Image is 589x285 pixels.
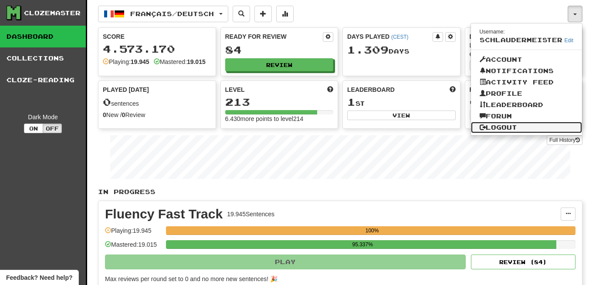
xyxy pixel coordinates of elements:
button: Play [105,255,466,269]
a: Logout [471,122,582,133]
div: Learning a language requires practice every day. Stay motivated! [470,41,578,58]
div: Playing: [103,57,149,66]
span: This week in points, UTC [450,85,456,94]
span: Open feedback widget [6,273,72,282]
button: View [347,111,456,120]
span: Leaderboard [347,85,395,94]
a: Leaderboard [471,99,582,111]
div: 84 [225,44,334,55]
div: New / Review [103,111,211,119]
div: 6.430 more points to level 214 [225,114,334,123]
a: Notifications [471,65,582,77]
span: schlaudermeister [480,36,562,44]
strong: 19.945 [131,58,149,65]
button: Review (84) [471,255,575,269]
div: Day s [347,44,456,56]
span: Français / Deutsch [130,10,214,17]
div: 19.945 Sentences [227,210,274,218]
div: 213 [225,97,334,107]
div: Playing: 19.945 [105,226,162,241]
div: Daily Goal [470,32,578,41]
strong: 0 [122,111,125,118]
p: In Progress [98,188,582,196]
button: Seta dailygoal [470,60,578,70]
div: 0 [470,97,578,107]
button: More stats [276,6,294,22]
a: (CEST) [391,34,409,40]
span: 0 [103,96,111,108]
div: Ready for Review [225,32,323,41]
div: 95.337% [169,240,556,249]
strong: 0 [103,111,106,118]
strong: 19.015 [187,58,206,65]
div: Dark Mode [7,113,79,121]
a: Forum [471,111,582,122]
a: Account [471,54,582,65]
div: Clozemaster [24,9,81,17]
div: Max reviews per round set to 0 and no more new sentences! 🎉 [105,275,570,283]
div: Score [103,32,211,41]
a: Edit [565,37,574,44]
button: View [470,110,523,120]
button: Add sentence to collection [254,6,272,22]
div: Fluency Fast Track [105,208,223,221]
button: On [24,124,43,133]
span: 1 [347,96,355,108]
a: Full History [547,135,582,145]
button: Search sentences [233,6,250,22]
div: Mastered: 19.015 [105,240,162,255]
small: Username: [480,29,505,35]
a: Profile [471,88,582,99]
div: Mastered: [154,57,206,66]
span: 1.309 [347,44,389,56]
button: Français/Deutsch [98,6,228,22]
button: Off [43,124,62,133]
div: st [347,97,456,108]
div: Days Played [347,32,433,41]
a: Activity Feed [471,77,582,88]
div: 4.573.170 [103,44,211,54]
div: sentences [103,97,211,108]
span: Played [DATE] [103,85,149,94]
span: Level [225,85,245,94]
button: Review [225,58,334,71]
div: 100% [169,226,575,235]
div: Favorites [470,85,578,94]
span: Score more points to level up [327,85,333,94]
